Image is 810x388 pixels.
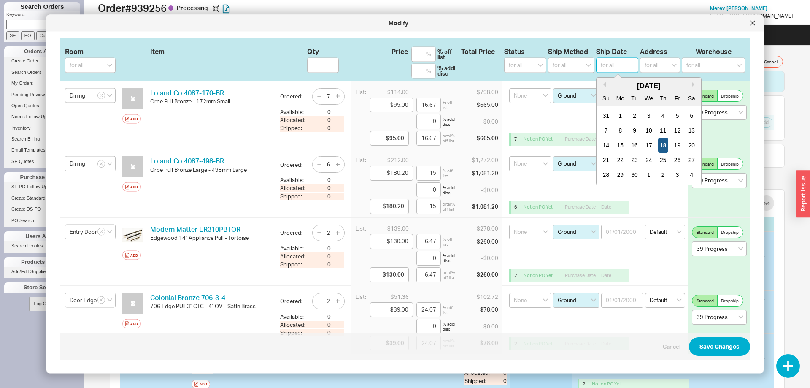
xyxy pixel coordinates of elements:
[597,201,629,214] input: Date
[150,157,224,165] a: Lo and Co 4087-498-BR
[524,204,553,210] span: Not on PO Yet
[150,166,273,173] div: Orbe Pull Bronze Large - 498mm Large
[280,222,305,236] div: Ordered:
[130,115,138,122] div: Add
[416,97,441,112] input: %
[122,156,143,177] img: no_photo
[514,204,520,210] div: 6
[307,47,339,54] div: Qty
[370,130,409,146] input: Final Price
[464,377,491,385] div: Shipped:
[441,133,456,143] div: total % off list
[280,320,307,328] div: Allocated:
[314,328,344,336] div: 0
[455,224,500,232] div: $278.00
[107,63,112,67] svg: open menu
[314,260,344,268] div: 0
[370,293,413,300] div: $51.36
[122,293,143,314] img: no_photo
[644,109,654,123] div: day-3
[455,169,500,177] div: $1,081.20
[455,117,500,125] div: – $0.00
[11,114,47,119] span: Needs Follow Up
[629,153,640,168] div: day-23
[65,47,116,54] div: Room
[699,342,740,352] span: Save Changes
[672,109,683,123] div: day-5
[692,82,697,87] button: Next month
[658,168,668,182] div: day-2
[443,253,457,263] div: % addl disc
[443,185,457,195] div: % addl disc
[150,88,224,97] a: Lo and Co 4087-170-BR
[455,254,500,262] div: – $0.00
[686,138,697,153] div: day-20
[658,123,668,138] div: day-11
[411,47,436,62] input: %
[416,234,441,249] input: %
[314,124,344,131] div: 0
[629,168,640,182] div: day-30
[658,91,668,106] div: Th
[107,298,112,302] svg: open menu
[280,184,307,192] div: Allocated:
[280,176,307,184] div: Available:
[65,156,116,171] input: Select Room
[629,91,640,106] div: Tu
[672,91,683,106] div: Fr
[416,114,441,129] input: %
[4,57,80,65] a: Create Order
[150,293,225,301] a: Colonial Bronze 706-3-4
[601,109,611,123] div: day-31
[455,270,500,279] div: $260.00
[721,160,739,167] span: Dropship
[356,156,367,164] div: List:
[122,319,141,328] button: Add
[455,156,500,164] div: $1,272.00
[721,228,739,235] span: Dropship
[686,153,697,168] div: day-27
[596,47,638,56] div: Ship Date
[644,153,654,168] div: day-24
[443,100,457,110] div: % off list
[280,244,307,252] div: Available:
[601,82,606,87] button: Previous Month
[4,124,80,133] a: Inventory
[686,91,697,106] div: Sa
[615,168,625,182] div: day-29
[416,199,441,214] input: %
[107,162,112,165] svg: open menu
[4,90,80,99] a: Pending Review(4)
[314,176,344,184] div: 0
[672,168,683,182] div: day-3
[686,168,697,182] div: day-4
[437,49,456,60] div: % off list
[370,267,409,282] input: Final Price
[615,109,625,123] div: day-1
[4,146,80,155] a: Email Templates
[314,252,344,260] div: 0
[4,79,80,88] a: My Orders
[4,231,80,241] div: Users Admin
[416,182,441,197] input: %
[596,58,638,73] input: for all
[629,138,640,153] div: day-16
[4,216,80,225] a: PO Search
[644,91,654,106] div: We
[98,2,407,14] h1: Order # 939256
[443,236,457,246] div: % off list
[314,320,344,328] div: 0
[314,184,344,192] div: 0
[107,230,112,233] svg: open menu
[565,272,596,279] span: Purchase Date
[280,154,305,168] div: Ordered:
[601,123,611,138] div: day-7
[599,109,699,182] div: month-2025-09
[615,153,625,168] div: day-22
[4,241,80,250] a: Search Profiles
[122,114,141,123] button: Add
[601,91,611,106] div: Su
[710,5,767,11] a: Merev [PERSON_NAME]
[314,116,344,123] div: 0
